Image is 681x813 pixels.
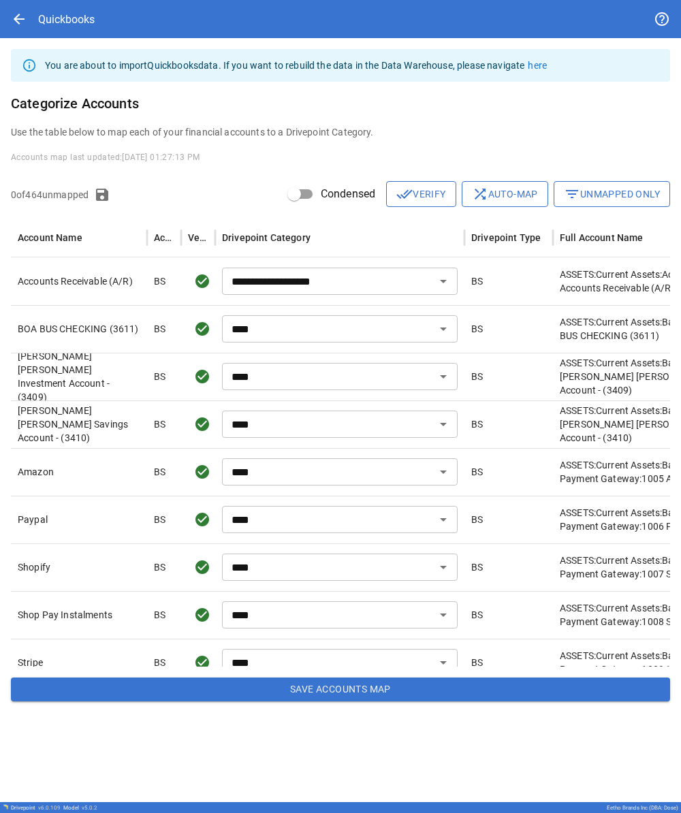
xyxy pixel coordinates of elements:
[434,510,453,529] button: Open
[11,677,670,702] button: Save Accounts Map
[188,232,207,243] div: Verified
[18,465,140,479] p: Amazon
[18,404,140,445] p: [PERSON_NAME] [PERSON_NAME] Savings Account - (3410)
[554,181,670,207] button: Unmapped Only
[560,232,644,243] div: Full Account Name
[472,186,488,202] span: shuffle
[471,322,483,336] p: BS
[434,415,453,434] button: Open
[564,186,580,202] span: filter_list
[18,513,140,526] p: Paypal
[38,805,61,811] span: v 6.0.109
[222,232,311,243] div: Drivepoint Category
[434,605,453,624] button: Open
[154,513,165,526] p: BS
[471,232,541,243] div: Drivepoint Type
[471,513,483,526] p: BS
[434,319,453,338] button: Open
[154,232,173,243] div: Account Type
[471,465,483,479] p: BS
[471,274,483,288] p: BS
[154,370,165,383] p: BS
[45,53,547,78] div: You are about to import Quickbooks data. If you want to rebuild the data in the Data Warehouse, p...
[434,462,453,481] button: Open
[154,322,165,336] p: BS
[11,805,61,811] div: Drivepoint
[18,322,140,336] p: BOA BUS CHECKING (3611)
[11,125,670,139] p: Use the table below to map each of your financial accounts to a Drivepoint Category.
[434,558,453,577] button: Open
[154,608,165,622] p: BS
[18,232,82,243] div: Account Name
[154,465,165,479] p: BS
[434,272,453,291] button: Open
[471,370,483,383] p: BS
[154,560,165,574] p: BS
[63,805,97,811] div: Model
[471,417,483,431] p: BS
[396,186,413,202] span: done_all
[462,181,548,207] button: Auto-map
[11,153,200,162] span: Accounts map last updated: [DATE] 01:27:13 PM
[11,188,89,202] p: 0 of 464 unmapped
[11,11,27,27] span: arrow_back
[11,93,670,114] h6: Categorize Accounts
[18,608,140,622] p: Shop Pay Instalments
[471,608,483,622] p: BS
[154,274,165,288] p: BS
[434,367,453,386] button: Open
[607,805,678,811] div: Eetho Brands Inc (DBA: Dose)
[82,805,97,811] span: v 5.0.2
[434,653,453,672] button: Open
[154,417,165,431] p: BS
[18,349,140,404] p: [PERSON_NAME] [PERSON_NAME] Investment Account - (3409)
[18,560,140,574] p: Shopify
[528,60,547,71] a: here
[38,13,95,26] div: Quickbooks
[471,560,483,574] p: BS
[321,186,375,202] span: Condensed
[18,274,140,288] p: Accounts Receivable (A/R)
[3,804,8,810] img: Drivepoint
[386,181,456,207] button: Verify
